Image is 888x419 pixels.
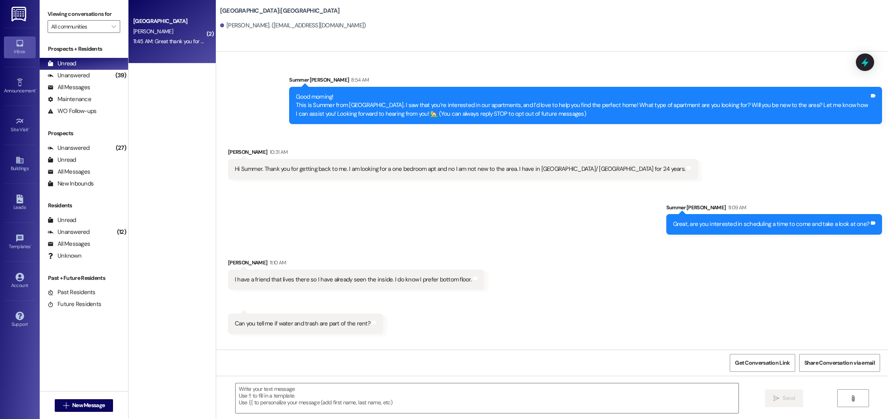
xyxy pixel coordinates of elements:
[29,126,30,131] span: •
[48,95,91,103] div: Maintenance
[133,38,242,45] div: 11:45 AM: Great thank you for all the information.
[133,17,207,25] div: [GEOGRAPHIC_DATA]
[220,21,366,30] div: [PERSON_NAME]. ([EMAIL_ADDRESS][DOMAIN_NAME])
[4,232,36,253] a: Templates •
[48,156,76,164] div: Unread
[48,8,120,20] label: Viewing conversations for
[48,59,76,68] div: Unread
[48,180,94,188] div: New Inbounds
[726,203,746,212] div: 11:09 AM
[296,93,869,118] div: Good morning! This is Summer from [GEOGRAPHIC_DATA]. I saw that you’re interested in our apartmen...
[4,309,36,331] a: Support
[111,23,116,30] i: 
[850,395,856,402] i: 
[48,83,90,92] div: All Messages
[730,354,795,372] button: Get Conversation Link
[48,300,101,308] div: Future Residents
[799,354,880,372] button: Share Conversation via email
[4,36,36,58] a: Inbox
[804,359,875,367] span: Share Conversation via email
[268,258,286,267] div: 11:10 AM
[773,395,779,402] i: 
[735,359,790,367] span: Get Conversation Link
[115,226,128,238] div: (12)
[63,402,69,409] i: 
[40,201,128,210] div: Residents
[40,45,128,53] div: Prospects + Residents
[666,203,882,214] div: Summer [PERSON_NAME]
[31,243,32,248] span: •
[51,20,107,33] input: All communities
[55,399,113,412] button: New Message
[228,148,698,159] div: [PERSON_NAME]
[114,142,128,154] div: (27)
[673,220,870,228] div: Great, are you interested in scheduling a time to come and take a look at one?
[48,144,90,152] div: Unanswered
[72,401,105,409] span: New Message
[48,71,90,80] div: Unanswered
[133,28,173,35] span: [PERSON_NAME]
[289,76,882,87] div: Summer [PERSON_NAME]
[235,320,370,328] div: Can you tell me if water and trash are part of the rent?
[4,192,36,214] a: Leads
[35,87,36,92] span: •
[765,389,804,407] button: Send
[48,240,90,248] div: All Messages
[12,7,28,21] img: ResiDesk Logo
[349,76,369,84] div: 8:54 AM
[228,258,484,270] div: [PERSON_NAME]
[40,129,128,138] div: Prospects
[40,274,128,282] div: Past + Future Residents
[48,216,76,224] div: Unread
[48,228,90,236] div: Unanswered
[4,153,36,175] a: Buildings
[4,270,36,292] a: Account
[48,107,96,115] div: WO Follow-ups
[268,148,288,156] div: 10:31 AM
[113,69,128,82] div: (39)
[48,168,90,176] div: All Messages
[4,115,36,136] a: Site Visit •
[48,288,96,297] div: Past Residents
[48,252,81,260] div: Unknown
[235,276,472,284] div: I have a friend that lives there so I have already seen the inside. I do know I prefer bottom floor.
[220,7,340,15] b: [GEOGRAPHIC_DATA]: [GEOGRAPHIC_DATA]
[783,394,795,402] span: Send
[235,165,685,173] div: Hi Summer. Thank you for getting back to me. I am looking for a one bedroom apt and no I am not n...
